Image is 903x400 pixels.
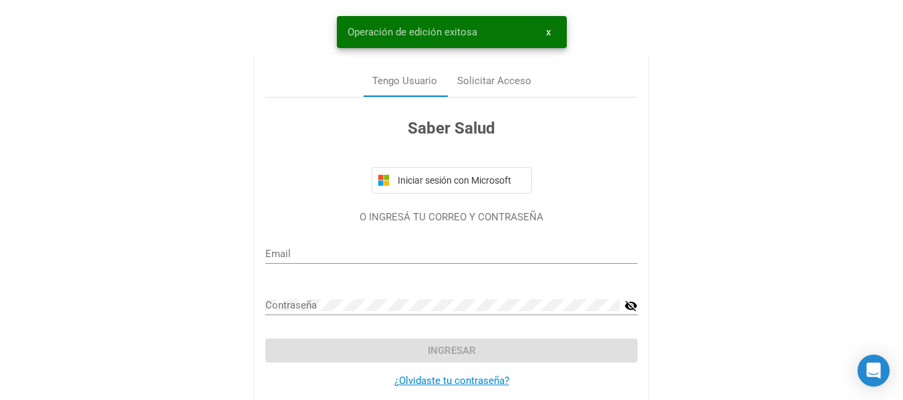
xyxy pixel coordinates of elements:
div: Solicitar Acceso [457,73,531,89]
span: Operación de edición exitosa [348,25,477,39]
button: Ingresar [265,339,638,363]
div: Tengo Usuario [372,73,437,89]
p: O INGRESÁ TU CORREO Y CONTRASEÑA [265,210,638,225]
button: x [535,20,561,44]
a: ¿Olvidaste tu contraseña? [394,375,509,387]
mat-icon: visibility_off [624,298,638,314]
button: Iniciar sesión con Microsoft [372,167,532,194]
div: Open Intercom Messenger [858,355,890,387]
span: Iniciar sesión con Microsoft [395,175,526,186]
span: Ingresar [428,345,476,357]
span: x [546,26,551,38]
h3: Saber Salud [265,116,638,140]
